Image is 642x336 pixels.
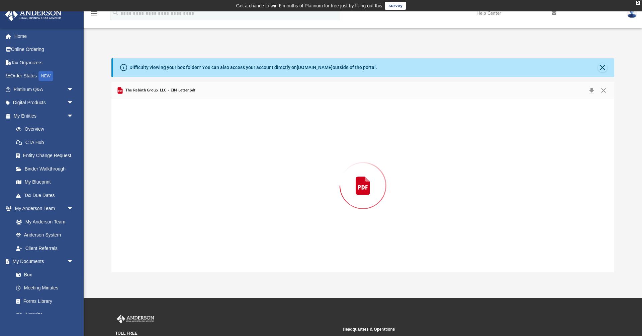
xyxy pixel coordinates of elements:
[67,96,80,110] span: arrow_drop_down
[9,136,84,149] a: CTA Hub
[9,228,80,242] a: Anderson System
[5,96,84,110] a: Digital Productsarrow_drop_down
[236,2,382,10] div: Get a chance to win 6 months of Platinum for free just by filling out this
[129,64,377,71] div: Difficulty viewing your box folder? You can also access your account directly on outside of the p...
[297,65,333,70] a: [DOMAIN_NAME]
[124,87,196,93] span: The Rebirth Group, LLC - EIN Letter.pdf
[5,43,84,56] a: Online Ordering
[9,268,77,281] a: Box
[385,2,406,10] a: survey
[67,83,80,96] span: arrow_drop_down
[9,281,80,295] a: Meeting Minutes
[9,162,84,176] a: Binder Walkthrough
[9,149,84,162] a: Entity Change Request
[5,109,84,123] a: My Entitiesarrow_drop_down
[5,29,84,43] a: Home
[5,255,80,268] a: My Documentsarrow_drop_down
[598,86,610,95] button: Close
[115,315,156,323] img: Anderson Advisors Platinum Portal
[9,242,80,255] a: Client Referrals
[5,56,84,69] a: Tax Organizers
[5,202,80,215] a: My Anderson Teamarrow_drop_down
[112,9,119,16] i: search
[67,202,80,216] span: arrow_drop_down
[598,63,607,72] button: Close
[9,215,77,228] a: My Anderson Team
[5,69,84,83] a: Order StatusNEW
[9,123,84,136] a: Overview
[90,13,98,17] a: menu
[9,308,80,321] a: Notarize
[5,83,84,96] a: Platinum Q&Aarrow_drop_down
[586,86,598,95] button: Download
[38,71,53,81] div: NEW
[90,9,98,17] i: menu
[67,255,80,269] span: arrow_drop_down
[9,176,80,189] a: My Blueprint
[9,189,84,202] a: Tax Due Dates
[9,294,77,308] a: Forms Library
[67,109,80,123] span: arrow_drop_down
[636,1,640,5] div: close
[627,8,637,18] img: User Pic
[3,8,64,21] img: Anderson Advisors Platinum Portal
[343,326,566,332] small: Headquarters & Operations
[111,82,614,272] div: Preview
